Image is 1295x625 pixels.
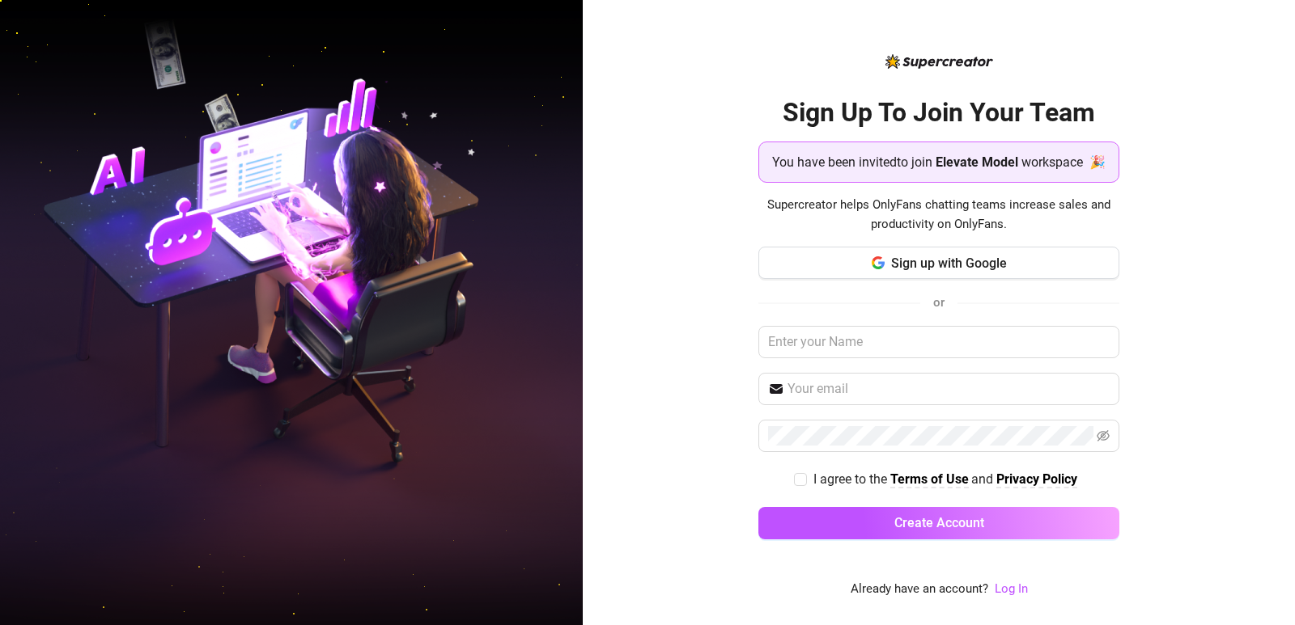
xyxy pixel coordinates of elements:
button: Create Account [758,507,1119,539]
input: Your email [788,379,1110,399]
a: Terms of Use [890,471,969,488]
span: You have been invited to join [772,152,932,172]
strong: Privacy Policy [996,471,1077,487]
a: Log In [995,580,1028,599]
span: Create Account [894,515,984,530]
span: and [971,471,996,487]
a: Log In [995,581,1028,596]
span: Supercreator helps OnlyFans chatting teams increase sales and productivity on OnlyFans. [758,196,1119,234]
h2: Sign Up To Join Your Team [758,96,1119,129]
a: Privacy Policy [996,471,1077,488]
input: Enter your Name [758,326,1119,358]
span: Already have an account? [851,580,988,599]
span: I agree to the [813,471,890,487]
span: or [933,295,945,310]
img: logo-BBDzfeDw.svg [885,54,993,69]
span: eye-invisible [1097,429,1110,442]
strong: Elevate Model [936,154,1018,170]
span: Sign up with Google [891,255,1007,271]
button: Sign up with Google [758,247,1119,279]
strong: Terms of Use [890,471,969,487]
span: workspace 🎉 [1021,152,1106,172]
